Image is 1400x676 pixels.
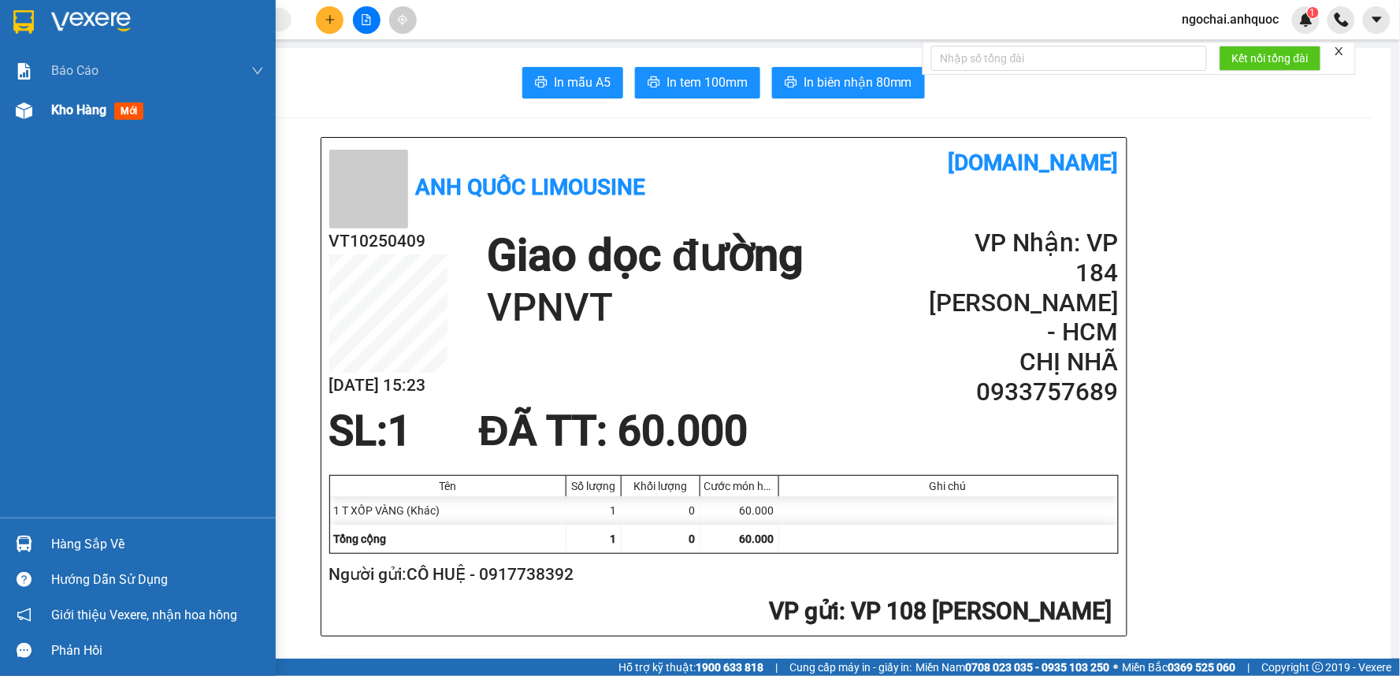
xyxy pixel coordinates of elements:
[51,568,264,592] div: Hướng dẫn sử dụng
[916,659,1110,676] span: Miền Nam
[329,373,447,399] h2: [DATE] 15:23
[667,72,748,92] span: In tem 100mm
[740,533,774,545] span: 60.000
[51,639,264,663] div: Phản hồi
[1335,13,1349,27] img: phone-icon
[17,643,32,658] span: message
[783,480,1114,492] div: Ghi chú
[648,76,660,91] span: printer
[353,6,381,34] button: file-add
[13,10,34,34] img: logo-vxr
[487,228,804,283] h1: Giao dọc đường
[1363,6,1391,34] button: caret-down
[17,572,32,587] span: question-circle
[416,174,646,200] b: Anh Quốc Limousine
[929,347,1118,377] h2: CHỊ NHÃ
[570,480,617,492] div: Số lượng
[17,607,32,622] span: notification
[487,283,804,333] h1: VPNVT
[13,15,38,32] span: Gửi:
[522,67,623,98] button: printerIn mẫu A5
[554,72,611,92] span: In mẫu A5
[635,67,760,98] button: printerIn tem 100mm
[772,67,925,98] button: printerIn biên nhận 80mm
[789,659,912,676] span: Cung cấp máy in - giấy in:
[929,377,1118,407] h2: 0933757689
[13,70,139,92] div: 0917738392
[785,76,797,91] span: printer
[397,14,408,25] span: aim
[329,228,447,254] h2: VT10250409
[626,480,696,492] div: Khối lượng
[114,102,143,120] span: mới
[16,536,32,552] img: warehouse-icon
[329,407,388,455] span: SL:
[51,102,106,117] span: Kho hàng
[329,562,1112,588] h2: Người gửi: CÔ HUỆ - 0917738392
[1170,9,1292,29] span: ngochai.anhquoc
[479,407,748,455] span: ĐÃ TT : 60.000
[704,480,774,492] div: Cước món hàng
[1123,659,1236,676] span: Miền Bắc
[325,14,336,25] span: plus
[150,13,277,70] div: VP 184 [PERSON_NAME] - HCM
[329,596,1112,628] h2: : VP 108 [PERSON_NAME]
[1299,13,1313,27] img: icon-new-feature
[388,407,412,455] span: 1
[775,659,778,676] span: |
[173,111,249,139] span: VPNVT
[51,61,98,80] span: Báo cáo
[1308,7,1319,18] sup: 1
[13,13,139,51] div: VP 108 [PERSON_NAME]
[931,46,1207,71] input: Nhập số tổng đài
[330,496,566,525] div: 1 T XỐP VÀNG (Khác)
[16,63,32,80] img: solution-icon
[334,480,562,492] div: Tên
[251,65,264,77] span: down
[150,15,188,32] span: Nhận:
[150,70,277,89] div: CHỊ NHÃ
[16,102,32,119] img: warehouse-icon
[1232,50,1309,67] span: Kết nối tổng đài
[51,533,264,556] div: Hàng sắp về
[804,72,912,92] span: In biên nhận 80mm
[611,533,617,545] span: 1
[51,605,237,625] span: Giới thiệu Vexere, nhận hoa hồng
[1114,664,1119,670] span: ⚪️
[696,661,763,674] strong: 1900 633 818
[1334,46,1345,57] span: close
[1168,661,1236,674] strong: 0369 525 060
[618,659,763,676] span: Hỗ trợ kỹ thuật:
[361,14,372,25] span: file-add
[1310,7,1316,18] span: 1
[316,6,344,34] button: plus
[966,661,1110,674] strong: 0708 023 035 - 0935 103 250
[535,76,548,91] span: printer
[949,150,1119,176] b: [DOMAIN_NAME]
[622,496,700,525] div: 0
[700,496,779,525] div: 60.000
[1248,659,1250,676] span: |
[334,533,387,545] span: Tổng cộng
[689,533,696,545] span: 0
[13,51,139,70] div: CÔ HUỆ
[150,89,277,111] div: 0933757689
[929,228,1118,347] h2: VP Nhận: VP 184 [PERSON_NAME] - HCM
[1220,46,1321,71] button: Kết nối tổng đài
[770,597,840,625] span: VP gửi
[389,6,417,34] button: aim
[1313,662,1324,673] span: copyright
[1370,13,1384,27] span: caret-down
[566,496,622,525] div: 1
